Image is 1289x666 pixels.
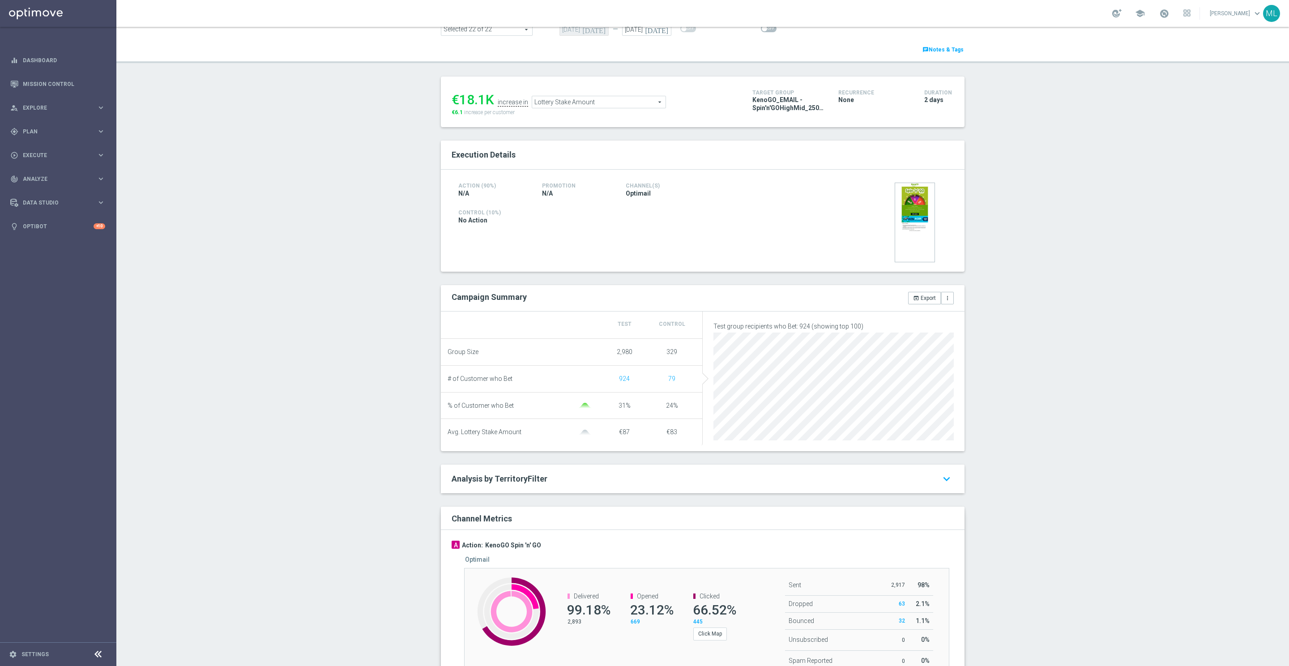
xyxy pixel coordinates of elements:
[97,198,105,207] i: keyboard_arrow_right
[630,602,674,618] span: 23.12%
[626,189,651,197] span: Optimail
[789,636,828,643] span: Unsubscribed
[10,175,106,183] div: track_changes Analyze keyboard_arrow_right
[542,183,612,189] h4: Promotion
[452,109,463,115] span: €6.1
[464,109,515,115] span: increase per customer
[10,151,18,159] i: play_circle_outline
[10,72,105,96] div: Mission Control
[10,199,106,206] div: Data Studio keyboard_arrow_right
[888,657,905,665] p: 0
[789,581,801,589] span: Sent
[916,617,930,624] span: 1.1%
[10,48,105,72] div: Dashboard
[448,402,514,410] span: % of Customer who Bet
[1135,9,1145,18] span: school
[452,514,512,523] h2: Channel Metrics
[619,402,631,409] span: 31%
[895,183,935,262] img: 33677.jpeg
[924,96,943,104] span: 2 days
[888,636,905,644] p: 0
[465,556,490,563] h5: Optimail
[619,428,630,435] span: €87
[576,403,594,409] img: gaussianGreen.svg
[913,295,919,301] i: open_in_browser
[666,428,677,435] span: €83
[458,209,780,216] h4: Control (10%)
[922,45,965,55] a: chatNotes & Tags
[574,593,599,600] span: Delivered
[97,151,105,159] i: keyboard_arrow_right
[10,223,106,230] button: lightbulb Optibot +10
[458,189,469,197] span: N/A
[10,104,18,112] i: person_search
[789,657,832,664] span: Spam Reported
[23,153,97,158] span: Execute
[10,175,97,183] div: Analyze
[668,375,675,382] span: Show unique customers
[899,618,905,624] span: 32
[922,47,929,53] i: chat
[10,151,97,159] div: Execute
[618,321,632,327] span: Test
[693,602,736,618] span: 66.52%
[789,600,813,607] span: Dropped
[918,581,930,589] span: 98%
[924,90,954,96] h4: Duration
[789,617,814,624] span: Bounced
[619,375,630,382] span: Show unique customers
[448,428,521,436] span: Avg. Lottery Stake Amount
[659,321,685,327] span: Control
[10,57,106,64] button: equalizer Dashboard
[944,295,951,301] i: more_vert
[23,176,97,182] span: Analyze
[693,628,727,640] button: Click Map
[622,23,671,36] input: Select Date
[838,96,854,104] span: None
[485,541,541,549] h3: KenoGO Spin 'n' GO
[568,618,608,625] p: 2,893
[97,103,105,112] i: keyboard_arrow_right
[452,292,527,302] h2: Campaign Summary
[576,430,594,435] img: gaussianGrey.svg
[10,152,106,159] button: play_circle_outline Execute keyboard_arrow_right
[23,105,97,111] span: Explore
[617,348,632,355] span: 2,980
[921,636,930,643] span: 0%
[9,650,17,658] i: settings
[1252,9,1262,18] span: keyboard_arrow_down
[452,474,954,484] a: Analysis by TerritoryFilter keyboard_arrow_down
[899,601,905,607] span: 63
[10,214,105,238] div: Optibot
[97,175,105,183] i: keyboard_arrow_right
[10,104,97,112] div: Explore
[10,128,106,135] button: gps_fixed Plan keyboard_arrow_right
[21,652,49,657] a: Settings
[23,200,97,205] span: Data Studio
[666,402,678,409] span: 24%
[458,183,529,189] h4: Action (90%)
[10,128,97,136] div: Plan
[10,175,18,183] i: track_changes
[498,98,528,107] div: increase in
[23,48,105,72] a: Dashboard
[23,214,94,238] a: Optibot
[448,375,512,383] span: # of Customer who Bet
[452,92,494,108] div: €18.1K
[916,600,930,607] span: 2.1%
[838,90,911,96] h4: Recurrence
[10,81,106,88] button: Mission Control
[10,222,18,231] i: lightbulb
[700,593,720,600] span: Clicked
[97,127,105,136] i: keyboard_arrow_right
[666,348,677,355] span: 329
[462,541,483,549] h3: Action:
[452,512,959,524] div: Channel Metrics
[752,90,825,96] h4: Target Group
[452,474,547,483] span: Analysis by TerritoryFilter
[10,56,18,64] i: equalizer
[939,471,954,487] i: keyboard_arrow_down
